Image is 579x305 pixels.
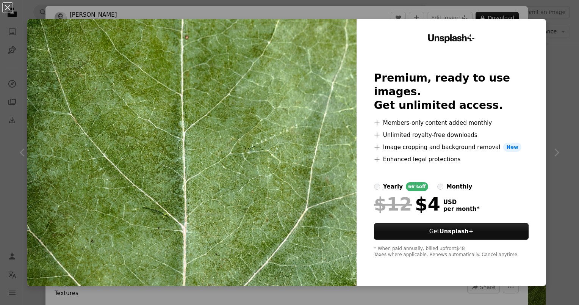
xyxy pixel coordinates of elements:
[374,194,440,214] div: $4
[437,184,443,190] input: monthly
[374,184,380,190] input: yearly66%off
[446,182,473,191] div: monthly
[503,143,521,152] span: New
[374,143,529,152] li: Image cropping and background removal
[374,130,529,140] li: Unlimited royalty-free downloads
[383,182,403,191] div: yearly
[439,228,473,235] strong: Unsplash+
[374,155,529,164] li: Enhanced legal protections
[443,199,480,206] span: USD
[374,71,529,112] h2: Premium, ready to use images. Get unlimited access.
[374,194,412,214] span: $12
[443,206,480,212] span: per month *
[374,223,529,240] button: GetUnsplash+
[374,118,529,127] li: Members-only content added monthly
[406,182,428,191] div: 66% off
[374,246,529,258] div: * When paid annually, billed upfront $48 Taxes where applicable. Renews automatically. Cancel any...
